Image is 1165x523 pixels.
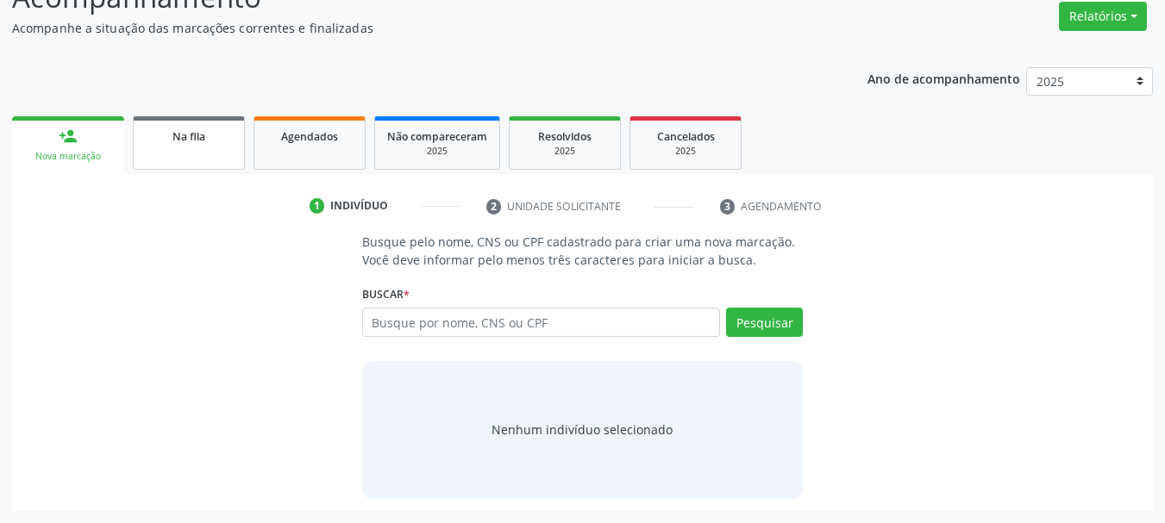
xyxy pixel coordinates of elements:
input: Busque por nome, CNS ou CPF [362,308,721,337]
div: Nova marcação [24,150,112,163]
span: Não compareceram [387,129,487,144]
p: Acompanhe a situação das marcações correntes e finalizadas [12,19,811,37]
p: Busque pelo nome, CNS ou CPF cadastrado para criar uma nova marcação. Você deve informar pelo men... [362,233,804,269]
div: 1 [310,198,325,214]
div: 2025 [522,145,608,158]
div: Indivíduo [330,198,388,214]
p: Ano de acompanhamento [867,67,1020,89]
label: Buscar [362,281,410,308]
span: Na fila [172,129,205,144]
div: 2025 [387,145,487,158]
button: Relatórios [1059,2,1147,31]
span: Resolvidos [538,129,592,144]
div: person_add [59,127,78,146]
button: Pesquisar [726,308,803,337]
span: Agendados [281,129,338,144]
span: Cancelados [657,129,715,144]
div: Nenhum indivíduo selecionado [492,420,673,439]
div: 2025 [642,145,729,158]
